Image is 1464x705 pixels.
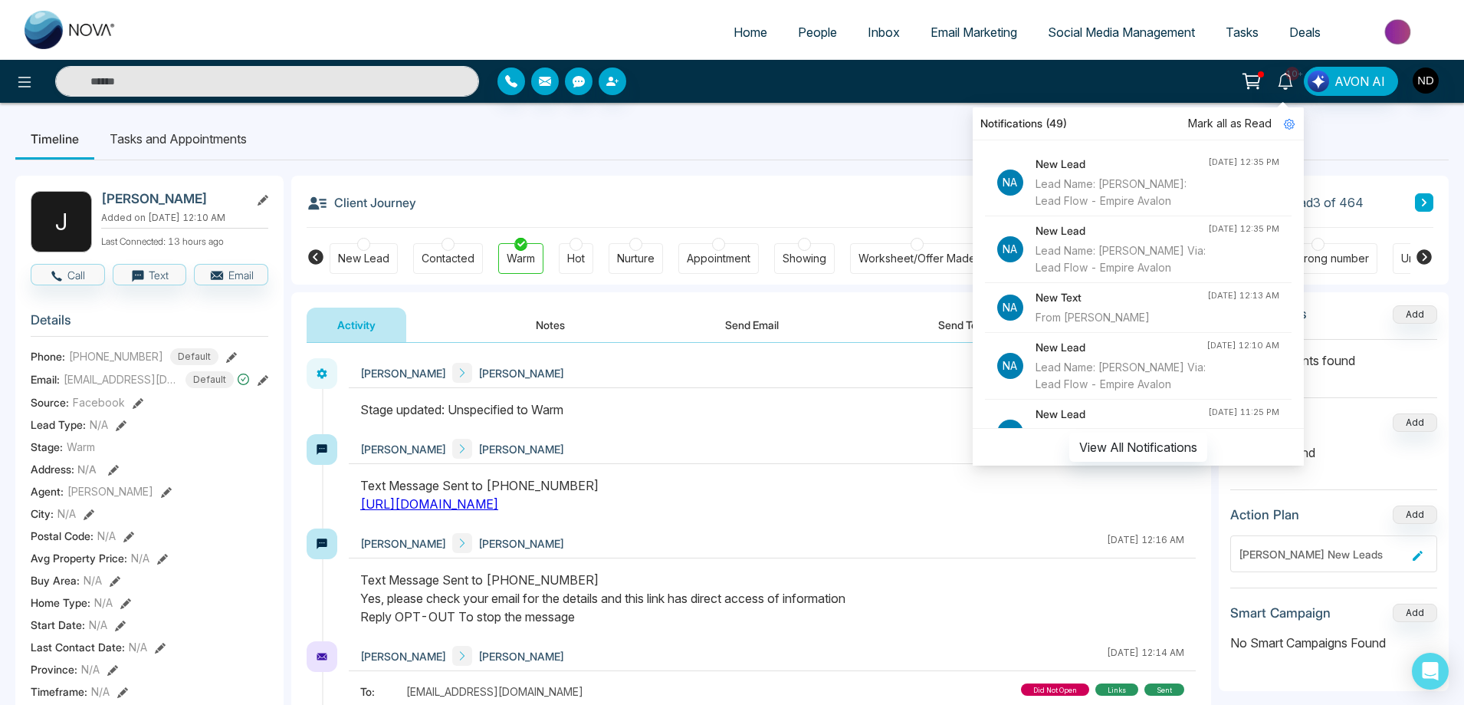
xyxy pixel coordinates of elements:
button: Activity [307,308,406,342]
span: Province : [31,661,77,677]
span: To: [360,684,406,700]
span: Home [734,25,767,40]
button: AVON AI [1304,67,1398,96]
span: Start Date : [31,617,85,633]
p: Last Connected: 13 hours ago [101,232,268,249]
h4: New Lead [1036,156,1208,173]
p: No deals found [1230,443,1437,462]
button: Add [1393,305,1437,324]
p: No attachments found [1230,340,1437,370]
div: Lead Name: [PERSON_NAME]: Lead Flow - Empire Avalon [1036,426,1208,460]
span: Avg Property Price : [31,550,127,566]
a: Deals [1274,18,1336,47]
span: Postal Code : [31,528,94,544]
div: [DATE] 11:25 PM [1208,406,1279,419]
h3: Client Journey [307,191,416,214]
span: Address: [31,461,97,477]
h4: New Lead [1036,222,1208,239]
div: Open Intercom Messenger [1412,653,1449,690]
span: Deals [1289,25,1321,40]
span: Social Media Management [1048,25,1195,40]
span: [PERSON_NAME] [478,365,564,381]
span: Lead 3 of 464 [1285,193,1364,212]
button: Send Text [908,308,1017,342]
a: People [783,18,852,47]
span: [PERSON_NAME] [360,441,446,457]
button: Text [113,264,187,285]
h2: [PERSON_NAME] [101,191,244,206]
span: Buy Area : [31,572,80,588]
div: Lead Name: [PERSON_NAME] Via: Lead Flow - Empire Avalon [1036,242,1208,276]
span: N/A [89,617,107,633]
span: N/A [91,684,110,700]
div: Unspecified [1401,251,1462,266]
span: Tasks [1226,25,1259,40]
button: Add [1393,604,1437,622]
span: City : [31,506,54,522]
span: Facebook [73,394,125,410]
p: Na [997,353,1023,379]
img: Market-place.gif [1344,15,1455,49]
h3: Details [31,312,268,336]
span: Agent: [31,483,64,499]
span: Email Marketing [931,25,1017,40]
a: View All Notifications [1069,440,1207,453]
span: N/A [131,550,149,566]
span: N/A [97,528,116,544]
li: Tasks and Appointments [94,118,262,160]
p: Na [997,420,1023,446]
span: Stage: [31,439,63,455]
img: User Avatar [1413,68,1439,94]
span: Email: [31,371,60,387]
div: [DATE] 12:10 AM [1206,339,1279,352]
a: 10+ [1267,67,1304,94]
span: Phone: [31,348,65,364]
span: N/A [84,572,102,588]
span: Add [1393,307,1437,320]
div: links [1095,684,1138,696]
h3: Smart Campaign [1230,605,1331,621]
span: N/A [129,639,147,655]
p: Na [997,295,1023,321]
button: Send Email [694,308,809,342]
div: Appointment [687,251,750,266]
div: did not open [1021,684,1089,696]
div: Worksheet/Offer Made [858,251,976,266]
p: Na [997,236,1023,262]
div: Nurture [617,251,655,266]
div: Contacted [422,251,474,266]
span: [PERSON_NAME] [360,535,446,552]
button: Call [31,264,105,285]
p: Na [997,170,1023,196]
h4: New Lead [1036,339,1206,356]
div: DNC/Wrong number [1266,251,1369,266]
div: [DATE] 12:14 AM [1107,646,1184,666]
span: AVON AI [1334,72,1385,91]
span: Source: [31,394,69,410]
span: N/A [57,506,76,522]
h4: New Text [1036,289,1207,306]
h3: Action Plan [1230,507,1299,522]
span: N/A [77,463,97,476]
h4: New Lead [1036,406,1208,423]
span: [PERSON_NAME] [360,648,446,664]
a: Social Media Management [1032,18,1210,47]
div: Lead Name: [PERSON_NAME]: Lead Flow - Empire Avalon [1036,176,1208,209]
button: Notes [505,308,596,342]
div: Hot [567,251,585,266]
span: [PERSON_NAME] [360,365,446,381]
div: [DATE] 12:16 AM [1107,533,1184,553]
div: J [31,191,92,252]
div: Showing [783,251,826,266]
span: N/A [81,661,100,677]
span: 10+ [1285,67,1299,81]
button: Add [1393,506,1437,524]
span: Inbox [868,25,900,40]
div: Warm [507,251,535,266]
span: N/A [94,595,113,611]
div: Lead Name: [PERSON_NAME] Via: Lead Flow - Empire Avalon [1036,359,1206,393]
span: Warm [67,439,95,455]
span: N/A [90,417,108,433]
span: Home Type : [31,595,90,611]
span: People [798,25,837,40]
